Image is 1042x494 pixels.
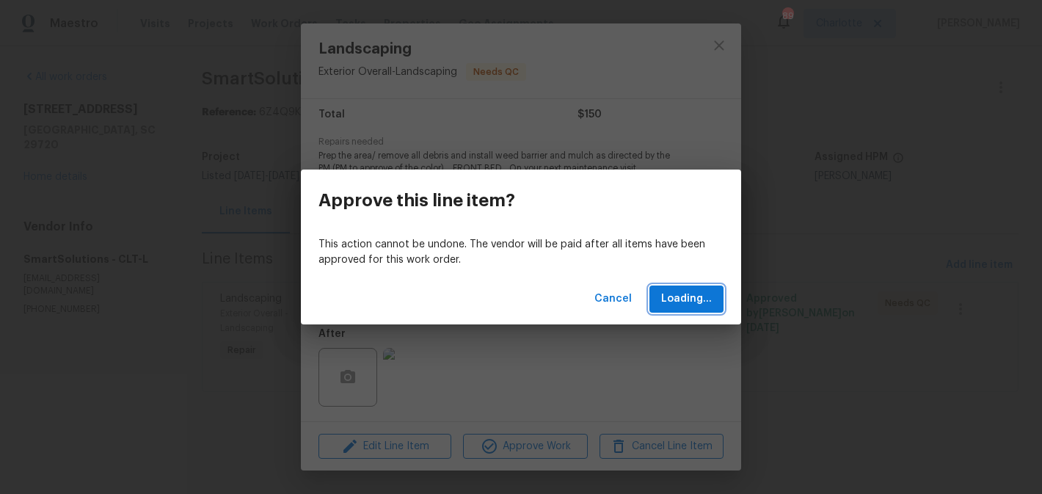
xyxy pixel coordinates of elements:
h3: Approve this line item? [318,190,515,211]
button: Loading... [649,286,724,313]
span: Cancel [594,290,632,308]
p: This action cannot be undone. The vendor will be paid after all items have been approved for this... [318,237,724,268]
button: Cancel [589,286,638,313]
span: Loading... [661,290,712,308]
